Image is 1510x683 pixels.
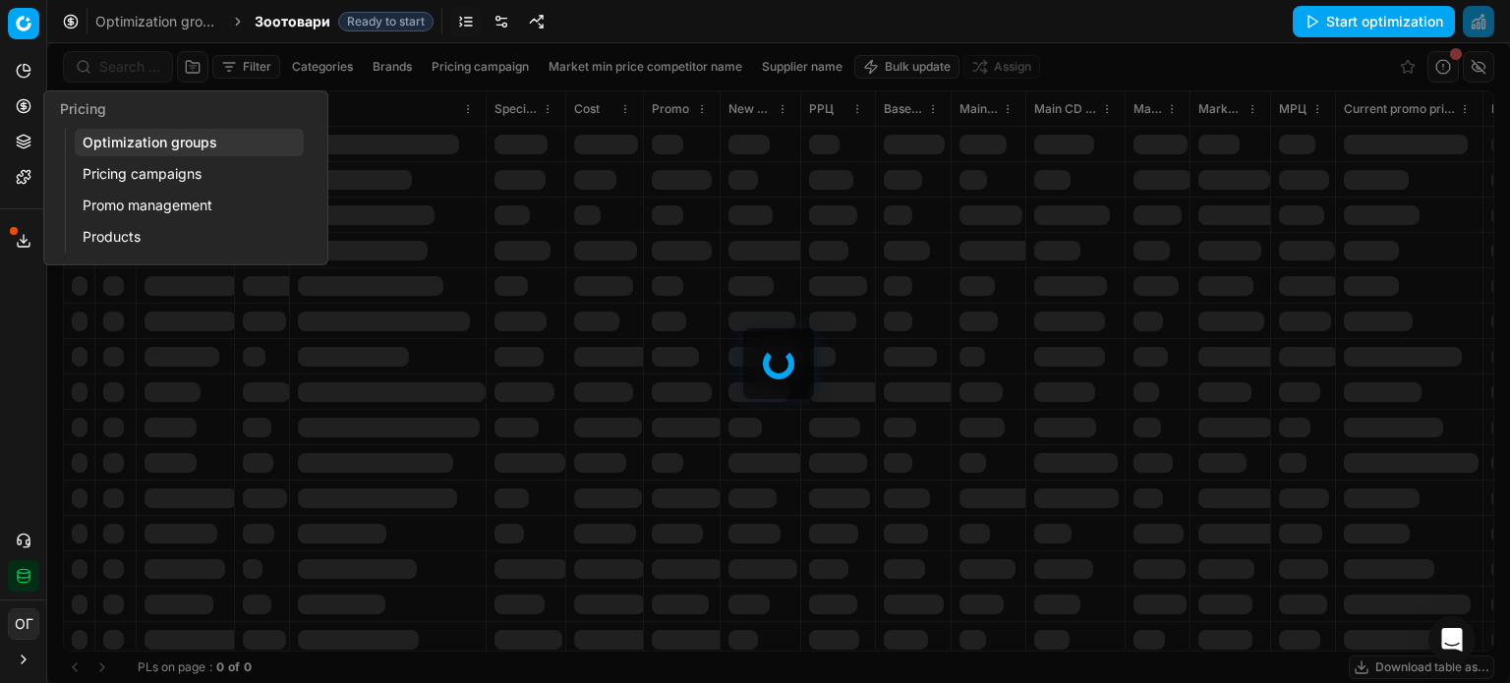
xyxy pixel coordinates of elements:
[75,160,304,188] a: Pricing campaigns
[1293,6,1455,37] button: Start optimization
[95,12,434,31] nav: breadcrumb
[75,223,304,251] a: Products
[95,12,221,31] a: Optimization groups
[255,12,330,31] span: Зоотовари
[75,192,304,219] a: Promo management
[8,608,39,640] button: ОГ
[255,12,434,31] span: ЗоотовариReady to start
[60,100,106,117] span: Pricing
[9,609,38,639] span: ОГ
[338,12,434,31] span: Ready to start
[75,129,304,156] a: Optimization groups
[1428,616,1476,663] div: Open Intercom Messenger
